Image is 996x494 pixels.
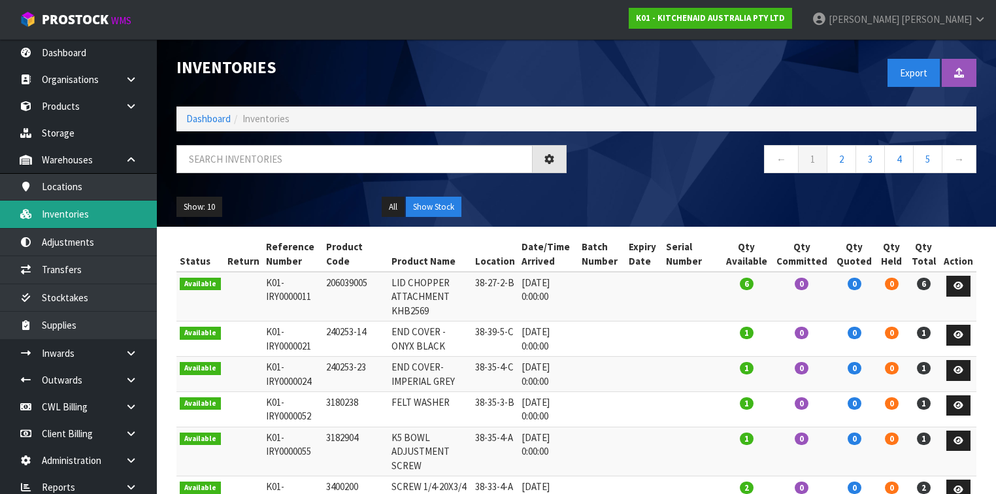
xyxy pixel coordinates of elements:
span: 1 [740,397,754,410]
h1: Inventories [176,59,567,76]
span: 0 [848,327,861,339]
td: 3182904 [323,427,388,476]
span: 0 [848,433,861,445]
td: LID CHOPPER ATTACHMENT KHB2569 [388,272,472,321]
span: 0 [885,327,899,339]
th: Location [472,237,518,272]
a: 3 [855,145,885,173]
span: 0 [885,397,899,410]
span: Inventories [242,112,290,125]
td: [DATE] 0:00:00 [518,427,578,476]
button: Show: 10 [176,197,222,218]
a: K01 - KITCHENAID AUSTRALIA PTY LTD [629,8,792,29]
span: 1 [917,433,931,445]
span: 0 [848,278,861,290]
span: 2 [740,482,754,494]
span: 0 [795,278,808,290]
span: 0 [795,433,808,445]
span: 1 [917,327,931,339]
a: Dashboard [186,112,231,125]
th: Serial Number [663,237,721,272]
th: Status [176,237,224,272]
th: Qty Available [721,237,771,272]
td: 3180238 [323,391,388,427]
td: [DATE] 0:00:00 [518,357,578,392]
span: Available [180,278,221,291]
td: FELT WASHER [388,391,472,427]
span: Available [180,433,221,446]
td: 38-35-3-B [472,391,518,427]
a: 5 [913,145,942,173]
button: All [382,197,405,218]
span: 0 [848,482,861,494]
th: Batch Number [578,237,625,272]
button: Show Stock [406,197,461,218]
span: 1 [917,397,931,410]
span: 1 [740,433,754,445]
span: 0 [795,482,808,494]
span: Available [180,362,221,375]
a: → [942,145,976,173]
td: K01-IRY0000021 [263,321,324,357]
th: Qty Committed [772,237,832,272]
span: 0 [885,362,899,374]
td: [DATE] 0:00:00 [518,391,578,427]
span: 6 [917,278,931,290]
strong: K01 - KITCHENAID AUSTRALIA PTY LTD [636,12,785,24]
td: K01-IRY0000011 [263,272,324,321]
td: 240253-14 [323,321,388,357]
span: ProStock [42,11,108,28]
td: K01-IRY0000024 [263,357,324,392]
span: [PERSON_NAME] [901,13,972,25]
span: 1 [917,362,931,374]
td: 38-35-4-A [472,427,518,476]
small: WMS [111,14,131,27]
span: 1 [740,362,754,374]
span: 0 [885,278,899,290]
a: 2 [827,145,856,173]
a: 4 [884,145,914,173]
td: 240253-23 [323,357,388,392]
td: K5 BOWL ADJUSTMENT SCREW [388,427,472,476]
a: 1 [798,145,827,173]
th: Reference Number [263,237,324,272]
img: cube-alt.png [20,11,36,27]
td: 206039005 [323,272,388,321]
td: 38-39-5-C [472,321,518,357]
th: Product Name [388,237,472,272]
td: 38-27-2-B [472,272,518,321]
span: Available [180,327,221,340]
span: 0 [885,482,899,494]
span: Available [180,397,221,410]
span: 1 [740,327,754,339]
span: 0 [885,433,899,445]
span: 0 [795,397,808,410]
span: 0 [848,362,861,374]
span: 2 [917,482,931,494]
span: 6 [740,278,754,290]
nav: Page navigation [586,145,976,177]
th: Return [224,237,263,272]
th: Product Code [323,237,388,272]
td: K01-IRY0000052 [263,391,324,427]
th: Qty Held [876,237,906,272]
th: Expiry Date [625,237,663,272]
th: Action [940,237,976,272]
th: Qty Quoted [832,237,876,272]
td: 38-35-4-C [472,357,518,392]
td: END COVER-IMPERIAL GREY [388,357,472,392]
button: Export [888,59,940,87]
th: Date/Time Arrived [518,237,578,272]
span: [PERSON_NAME] [829,13,899,25]
span: 0 [795,327,808,339]
td: K01-IRY0000055 [263,427,324,476]
input: Search inventories [176,145,533,173]
span: 0 [848,397,861,410]
a: ← [764,145,799,173]
th: Qty Total [907,237,940,272]
span: 0 [795,362,808,374]
td: END COVER - ONYX BLACK [388,321,472,357]
td: [DATE] 0:00:00 [518,272,578,321]
td: [DATE] 0:00:00 [518,321,578,357]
